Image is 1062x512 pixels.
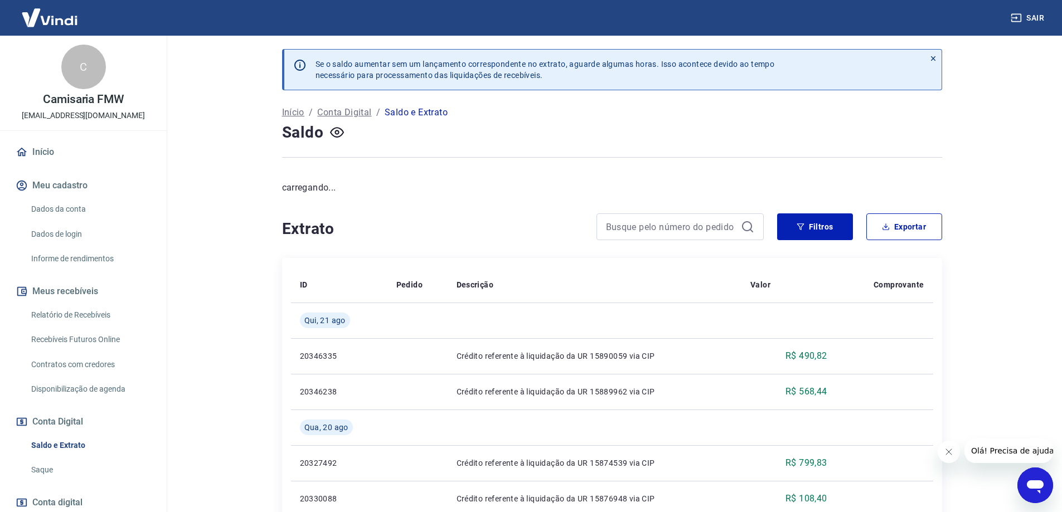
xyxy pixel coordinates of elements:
iframe: Mensagem da empresa [964,438,1053,463]
p: [EMAIL_ADDRESS][DOMAIN_NAME] [22,110,145,121]
button: Conta Digital [13,409,153,434]
button: Meus recebíveis [13,279,153,304]
span: Qua, 20 ago [304,422,348,433]
p: 20346238 [300,386,379,397]
p: Crédito referente à liquidação da UR 15889962 via CIP [457,386,733,397]
input: Busque pelo número do pedido [606,218,736,235]
a: Contratos com credores [27,353,153,376]
a: Saldo e Extrato [27,434,153,457]
a: Dados de login [27,223,153,246]
a: Início [282,106,304,119]
p: 20327492 [300,457,379,469]
a: Informe de rendimentos [27,247,153,270]
a: Disponibilização de agenda [27,378,153,401]
p: 20346335 [300,350,379,362]
p: ID [300,279,308,290]
a: Início [13,140,153,164]
p: Pedido [396,279,423,290]
a: Recebíveis Futuros Online [27,328,153,351]
button: Meu cadastro [13,173,153,198]
p: 20330088 [300,493,379,504]
p: Saldo e Extrato [385,106,448,119]
p: R$ 490,82 [785,349,827,363]
p: R$ 799,83 [785,456,827,470]
a: Saque [27,459,153,481]
p: Crédito referente à liquidação da UR 15890059 via CIP [457,350,733,362]
p: R$ 568,44 [785,385,827,398]
p: Comprovante [874,279,924,290]
p: Descrição [457,279,494,290]
img: Vindi [13,1,86,35]
p: / [376,106,380,119]
h4: Extrato [282,218,583,240]
button: Sair [1008,8,1049,28]
span: Conta digital [32,495,83,510]
p: Se o saldo aumentar sem um lançamento correspondente no extrato, aguarde algumas horas. Isso acon... [316,58,775,81]
span: Qui, 21 ago [304,315,346,326]
iframe: Fechar mensagem [938,441,960,463]
p: carregando... [282,181,942,194]
button: Exportar [866,213,942,240]
a: Conta Digital [317,106,371,119]
a: Relatório de Recebíveis [27,304,153,326]
p: Camisaria FMW [43,94,124,105]
iframe: Botão para abrir a janela de mensagens [1017,467,1053,503]
a: Dados da conta [27,198,153,221]
span: Olá! Precisa de ajuda? [7,8,94,17]
p: R$ 108,40 [785,492,827,505]
div: C [61,45,106,89]
p: / [309,106,313,119]
p: Crédito referente à liquidação da UR 15876948 via CIP [457,493,733,504]
h4: Saldo [282,121,324,144]
p: Valor [750,279,770,290]
p: Crédito referente à liquidação da UR 15874539 via CIP [457,457,733,469]
button: Filtros [777,213,853,240]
